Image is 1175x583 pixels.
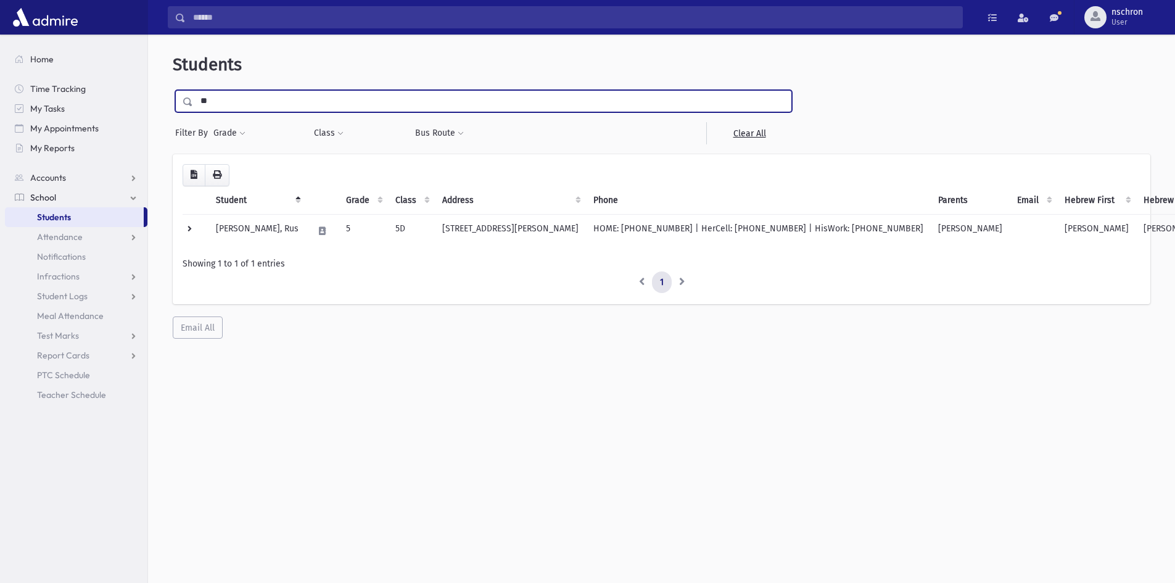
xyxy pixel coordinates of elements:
[5,365,147,385] a: PTC Schedule
[435,214,586,247] td: [STREET_ADDRESS][PERSON_NAME]
[5,138,147,158] a: My Reports
[5,49,147,69] a: Home
[1111,17,1143,27] span: User
[5,326,147,345] a: Test Marks
[414,122,464,144] button: Bus Route
[30,54,54,65] span: Home
[5,286,147,306] a: Student Logs
[37,271,80,282] span: Infractions
[183,164,205,186] button: CSV
[5,99,147,118] a: My Tasks
[173,54,242,75] span: Students
[931,214,1010,247] td: [PERSON_NAME]
[30,192,56,203] span: School
[5,267,147,286] a: Infractions
[652,271,672,294] a: 1
[37,350,89,361] span: Report Cards
[37,251,86,262] span: Notifications
[706,122,792,144] a: Clear All
[388,186,435,215] th: Class: activate to sort column ascending
[37,330,79,341] span: Test Marks
[37,231,83,242] span: Attendance
[339,214,388,247] td: 5
[5,79,147,99] a: Time Tracking
[183,257,1140,270] div: Showing 1 to 1 of 1 entries
[30,143,75,154] span: My Reports
[213,122,246,144] button: Grade
[37,370,90,381] span: PTC Schedule
[175,126,213,139] span: Filter By
[388,214,435,247] td: 5D
[931,186,1010,215] th: Parents
[435,186,586,215] th: Address: activate to sort column ascending
[1111,7,1143,17] span: nschron
[339,186,388,215] th: Grade: activate to sort column ascending
[30,172,66,183] span: Accounts
[5,247,147,267] a: Notifications
[5,188,147,207] a: School
[186,6,962,28] input: Search
[5,345,147,365] a: Report Cards
[5,306,147,326] a: Meal Attendance
[208,214,306,247] td: [PERSON_NAME], Rus
[208,186,306,215] th: Student: activate to sort column descending
[173,316,223,339] button: Email All
[30,123,99,134] span: My Appointments
[586,214,931,247] td: HOME: [PHONE_NUMBER] | HerCell: [PHONE_NUMBER] | HisWork: [PHONE_NUMBER]
[313,122,344,144] button: Class
[5,227,147,247] a: Attendance
[5,207,144,227] a: Students
[5,168,147,188] a: Accounts
[30,103,65,114] span: My Tasks
[586,186,931,215] th: Phone
[37,291,88,302] span: Student Logs
[1057,186,1136,215] th: Hebrew First: activate to sort column ascending
[30,83,86,94] span: Time Tracking
[37,212,71,223] span: Students
[37,310,104,321] span: Meal Attendance
[5,385,147,405] a: Teacher Schedule
[10,5,81,30] img: AdmirePro
[5,118,147,138] a: My Appointments
[205,164,229,186] button: Print
[1010,186,1057,215] th: Email: activate to sort column ascending
[1057,214,1136,247] td: [PERSON_NAME]
[37,389,106,400] span: Teacher Schedule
